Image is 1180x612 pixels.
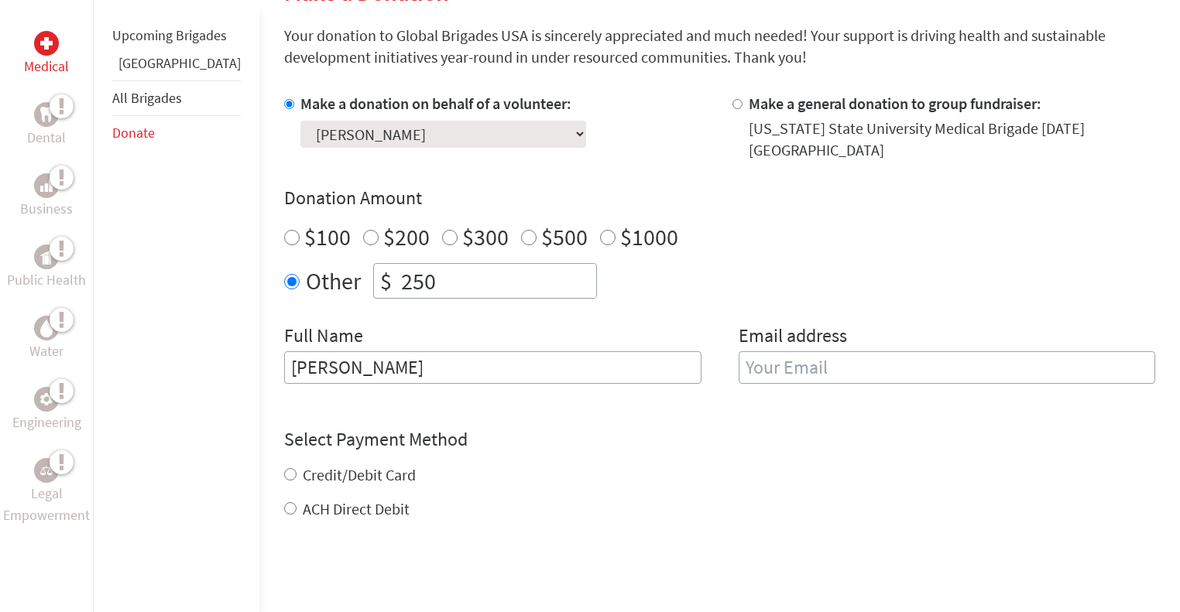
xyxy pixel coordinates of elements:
[34,458,59,483] div: Legal Empowerment
[749,118,1156,161] div: [US_STATE] State University Medical Brigade [DATE] [GEOGRAPHIC_DATA]
[112,89,182,107] a: All Brigades
[112,53,241,80] li: Guatemala
[7,244,86,291] a: Public HealthPublic Health
[34,102,59,127] div: Dental
[40,179,53,192] img: Business
[462,222,509,251] label: $300
[40,249,53,265] img: Public Health
[749,94,1041,113] label: Make a general donation to group fundraiser:
[303,499,410,518] label: ACH Direct Debit
[112,80,241,116] li: All Brigades
[118,54,241,72] a: [GEOGRAPHIC_DATA]
[12,412,81,433] p: Engineering
[24,56,69,77] p: Medical
[284,351,701,384] input: Enter Full Name
[40,37,53,50] img: Medical
[40,107,53,121] img: Dental
[284,186,1155,210] h4: Donation Amount
[284,427,1155,452] h4: Select Payment Method
[12,387,81,433] a: EngineeringEngineering
[300,94,571,113] label: Make a donation on behalf of a volunteer:
[374,264,398,298] div: $
[34,31,59,56] div: Medical
[34,244,59,269] div: Public Health
[40,319,53,337] img: Water
[112,124,155,142] a: Donate
[20,198,73,220] p: Business
[398,264,596,298] input: Enter Amount
[739,351,1156,384] input: Your Email
[284,323,363,351] label: Full Name
[112,26,227,44] a: Upcoming Brigades
[304,222,351,251] label: $100
[29,316,63,362] a: WaterWater
[27,127,66,149] p: Dental
[27,102,66,149] a: DentalDental
[284,25,1155,68] p: Your donation to Global Brigades USA is sincerely appreciated and much needed! Your support is dr...
[40,393,53,405] img: Engineering
[306,263,361,299] label: Other
[112,116,241,150] li: Donate
[739,323,847,351] label: Email address
[303,465,416,484] label: Credit/Debit Card
[7,269,86,291] p: Public Health
[3,458,90,526] a: Legal EmpowermentLegal Empowerment
[24,31,69,77] a: MedicalMedical
[541,222,588,251] label: $500
[29,340,63,362] p: Water
[284,551,520,611] iframe: reCAPTCHA
[34,387,59,412] div: Engineering
[112,19,241,53] li: Upcoming Brigades
[3,483,90,526] p: Legal Empowerment
[620,222,678,251] label: $1000
[20,173,73,220] a: BusinessBusiness
[34,173,59,198] div: Business
[383,222,430,251] label: $200
[34,316,59,340] div: Water
[40,466,53,475] img: Legal Empowerment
